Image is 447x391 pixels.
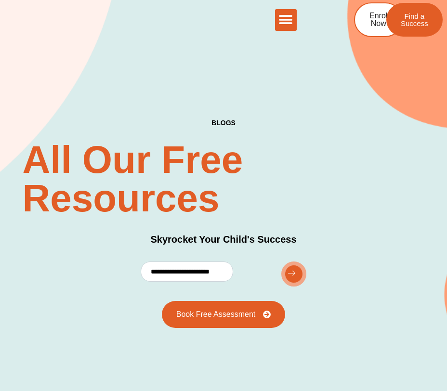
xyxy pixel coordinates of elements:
span: Enrol Now [369,12,387,27]
div: Menu Toggle [275,9,297,31]
span: Find a Success [401,13,428,27]
a: Find a Success [386,3,443,37]
a: Enrol Now [354,2,403,37]
input: email [141,261,233,282]
h2: All Our Free Resources​ [22,141,424,218]
span: Book Free Assessment [176,311,256,318]
button: submit [281,261,306,287]
p: BLOGS [211,119,236,126]
span: Skyrocket Your Child's Success [150,234,296,245]
a: Book Free Assessment [162,301,286,328]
